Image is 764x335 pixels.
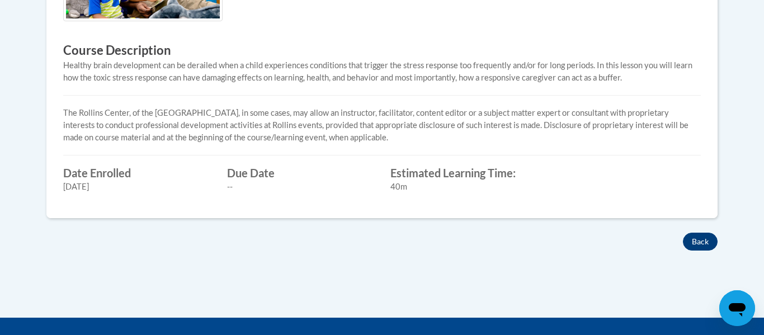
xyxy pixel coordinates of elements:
div: Healthy brain development can be derailed when a child experiences conditions that trigger the st... [63,59,701,84]
h3: Course Description [63,42,701,59]
label: Estimated Learning Time: [390,167,537,179]
div: [DATE] [63,181,210,193]
label: Date Enrolled [63,167,210,179]
div: 40m [390,181,537,193]
iframe: Button to launch messaging window [719,290,755,326]
button: Back [683,233,718,251]
div: -- [227,181,374,193]
label: Due Date [227,167,374,179]
p: The Rollins Center, of the [GEOGRAPHIC_DATA], in some cases, may allow an instructor, facilitator... [63,107,701,144]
